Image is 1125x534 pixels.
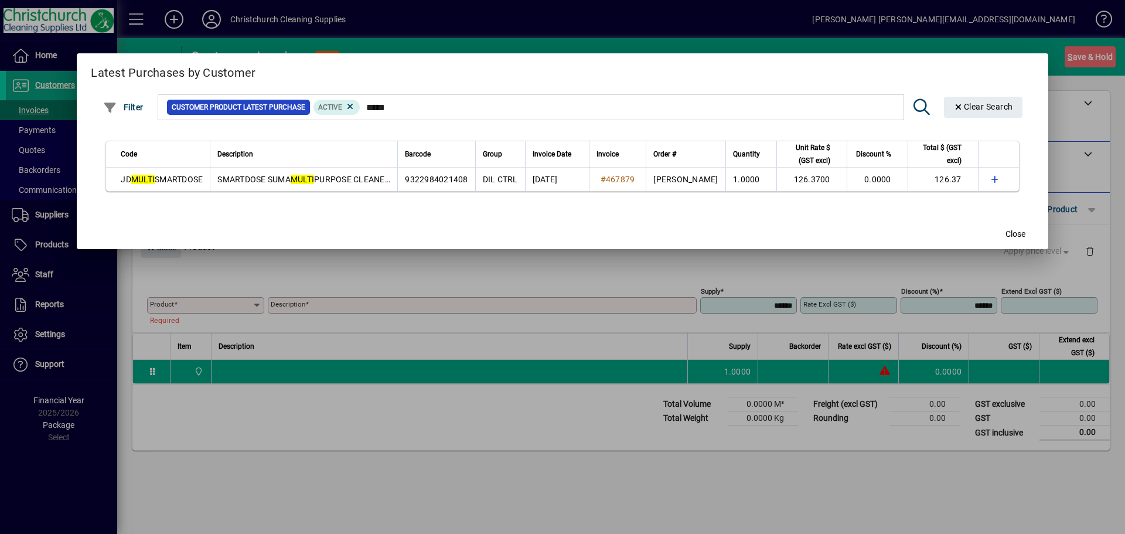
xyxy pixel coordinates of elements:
[997,223,1034,244] button: Close
[944,97,1022,118] button: Clear
[596,173,639,186] a: #467879
[908,168,978,191] td: 126.37
[847,168,908,191] td: 0.0000
[646,168,725,191] td: [PERSON_NAME]
[103,103,144,112] span: Filter
[405,148,431,161] span: Barcode
[217,148,390,161] div: Description
[596,148,639,161] div: Invoice
[776,168,847,191] td: 126.3700
[121,175,203,184] span: JD SMARTDOSE
[915,141,972,167] div: Total $ (GST excl)
[121,148,203,161] div: Code
[953,102,1013,111] span: Clear Search
[784,141,830,167] span: Unit Rate $ (GST excl)
[856,148,891,161] span: Discount %
[121,148,137,161] span: Code
[291,175,314,184] em: MULTI
[405,148,468,161] div: Barcode
[77,53,1048,87] h2: Latest Purchases by Customer
[733,148,760,161] span: Quantity
[854,148,902,161] div: Discount %
[217,148,253,161] span: Description
[318,103,342,111] span: Active
[606,175,635,184] span: 467879
[217,175,498,184] span: SMARTDOSE SUMA PURPOSE CLEANER DEGREASER 1.4L (MPI C31)
[525,168,589,191] td: [DATE]
[483,148,518,161] div: Group
[533,148,582,161] div: Invoice Date
[172,101,305,113] span: Customer Product Latest Purchase
[733,148,771,161] div: Quantity
[653,148,676,161] span: Order #
[483,175,518,184] span: DIL CTRL
[653,148,718,161] div: Order #
[131,175,155,184] em: MULTI
[601,175,606,184] span: #
[915,141,962,167] span: Total $ (GST excl)
[533,148,571,161] span: Invoice Date
[784,141,841,167] div: Unit Rate $ (GST excl)
[1005,228,1025,240] span: Close
[725,168,776,191] td: 1.0000
[313,100,360,115] mat-chip: Product Activation Status: Active
[596,148,619,161] span: Invoice
[100,97,146,118] button: Filter
[405,175,468,184] span: 9322984021408
[483,148,502,161] span: Group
